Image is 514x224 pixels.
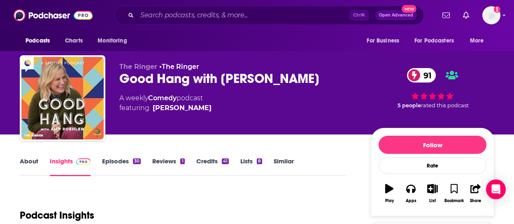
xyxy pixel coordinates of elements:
[76,158,91,165] img: Podchaser Pro
[137,9,349,22] input: Search podcasts, credits, & more...
[482,6,500,24] span: Logged in as khileman
[470,35,484,47] span: More
[26,35,50,47] span: Podcasts
[482,6,500,24] button: Show profile menu
[464,33,494,49] button: open menu
[439,8,453,22] a: Show notifications dropdown
[50,157,91,176] a: InsightsPodchaser Pro
[409,33,466,49] button: open menu
[379,13,413,17] span: Open Advanced
[119,63,157,71] span: The Ringer
[257,158,262,164] div: 8
[400,179,421,208] button: Apps
[429,198,436,203] div: List
[133,158,141,164] div: 30
[20,33,60,49] button: open menu
[196,157,229,176] a: Credits41
[385,198,394,203] div: Play
[444,198,464,203] div: Bookmark
[379,136,486,154] button: Follow
[60,33,88,49] a: Charts
[486,179,506,199] div: Open Intercom Messenger
[375,10,417,20] button: Open AdvancedNew
[465,179,486,208] button: Share
[494,6,500,13] svg: Add a profile image
[460,8,472,22] a: Show notifications dropdown
[21,57,104,139] img: Good Hang with Amy Poehler
[367,35,399,47] span: For Business
[371,63,494,114] div: 91 5 peoplerated this podcast
[349,10,369,21] span: Ctrl K
[443,179,465,208] button: Bookmark
[379,179,400,208] button: Play
[98,35,127,47] span: Monitoring
[153,103,212,113] a: Amy Poehler
[20,157,38,176] a: About
[415,68,436,83] span: 91
[162,63,199,71] a: The Ringer
[274,157,294,176] a: Similar
[119,103,212,113] span: featuring
[240,157,262,176] a: Lists8
[482,6,500,24] img: User Profile
[361,33,409,49] button: open menu
[398,102,421,108] span: 5 people
[180,158,184,164] div: 1
[414,35,454,47] span: For Podcasters
[14,7,93,23] img: Podchaser - Follow, Share and Rate Podcasts
[102,157,141,176] a: Episodes30
[406,198,416,203] div: Apps
[114,6,424,25] div: Search podcasts, credits, & more...
[20,209,94,222] h1: Podcast Insights
[422,179,443,208] button: List
[152,157,184,176] a: Reviews1
[148,94,177,102] a: Comedy
[421,102,469,108] span: rated this podcast
[222,158,229,164] div: 41
[402,5,416,13] span: New
[379,157,486,174] div: Rate
[407,68,436,83] a: 91
[92,33,137,49] button: open menu
[470,198,481,203] div: Share
[119,93,212,113] div: A weekly podcast
[159,63,199,71] span: •
[65,35,83,47] span: Charts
